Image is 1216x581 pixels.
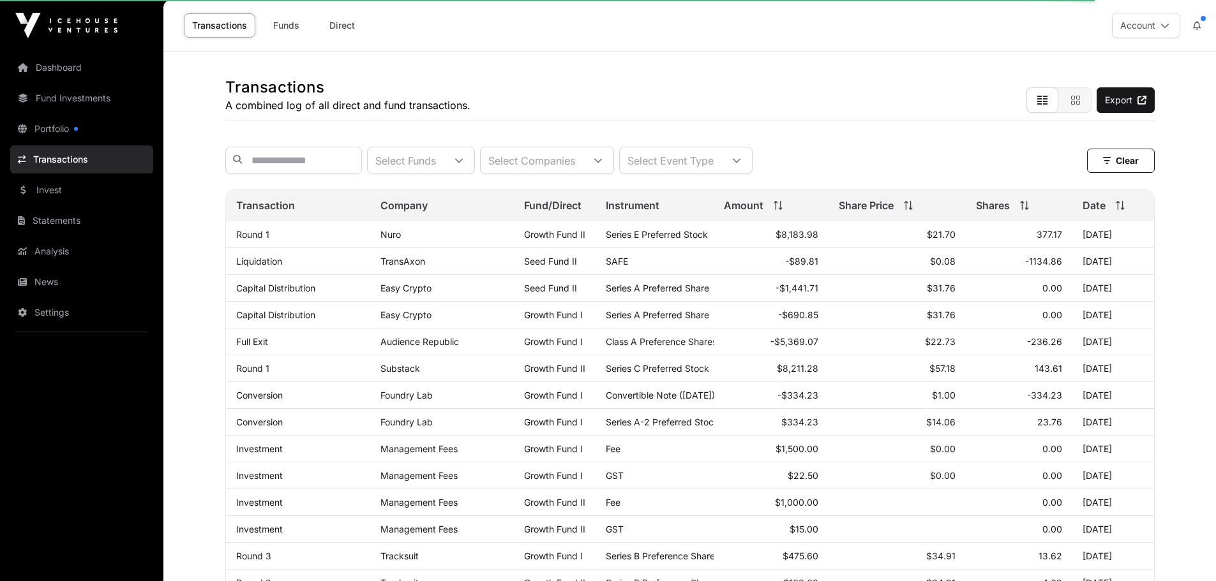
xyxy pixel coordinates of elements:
a: Audience Republic [380,336,459,347]
td: $334.23 [714,409,829,436]
a: Statements [10,207,153,235]
a: Investment [236,470,283,481]
span: Transaction [236,198,295,213]
td: [DATE] [1072,302,1154,328]
span: 23.76 [1037,416,1062,427]
a: Growth Fund I [524,309,583,320]
p: Management Fees [380,497,504,508]
p: Management Fees [380,524,504,534]
a: Analysis [10,237,153,265]
td: $475.60 [714,543,829,570]
a: Funds [260,13,312,38]
span: $31.76 [927,283,956,293]
td: $8,183.98 [714,221,829,248]
span: Class A Preference Shares [606,336,717,347]
td: -$5,369.07 [714,328,829,355]
td: [DATE] [1072,382,1154,409]
td: [DATE] [1072,462,1154,489]
a: Easy Crypto [380,283,432,293]
td: [DATE] [1072,516,1154,543]
td: -$334.23 [714,382,829,409]
span: $0.00 [930,443,956,454]
span: 0.00 [1042,524,1062,534]
button: Clear [1087,149,1155,173]
a: Foundry Lab [380,390,433,401]
a: Investment [236,443,283,454]
span: Series A-2 Preferred Stock [606,416,719,427]
a: Investment [236,497,283,508]
iframe: Chat Widget [1152,520,1216,581]
span: Series A Preferred Share [606,283,709,293]
span: Date [1083,198,1106,213]
button: Account [1112,13,1180,38]
td: $1,000.00 [714,489,829,516]
td: [DATE] [1072,489,1154,516]
a: Growth Fund I [524,336,583,347]
span: GST [606,524,624,534]
span: Share Price [839,198,894,213]
td: [DATE] [1072,248,1154,275]
p: A combined log of all direct and fund transactions. [225,98,470,113]
td: $8,211.28 [714,355,829,382]
span: -1134.86 [1025,256,1062,267]
span: Shares [976,198,1010,213]
a: Direct [317,13,368,38]
span: -334.23 [1027,390,1062,401]
a: Settings [10,298,153,327]
span: 0.00 [1042,470,1062,481]
td: [DATE] [1072,221,1154,248]
span: Series B Preference Shares [606,550,719,561]
a: Growth Fund I [524,550,583,561]
span: 0.00 [1042,283,1062,293]
a: Easy Crypto [380,309,432,320]
span: 0.00 [1042,309,1062,320]
span: 377.17 [1037,229,1062,240]
span: Series E Preferred Stock [606,229,708,240]
td: [DATE] [1072,355,1154,382]
a: Foundry Lab [380,416,433,427]
a: Capital Distribution [236,283,315,293]
a: Portfolio [10,115,153,143]
span: $21.70 [927,229,956,240]
a: Capital Distribution [236,309,315,320]
a: Growth Fund II [524,524,585,534]
span: Amount [724,198,763,213]
td: [DATE] [1072,328,1154,355]
span: SAFE [606,256,628,267]
span: Instrument [606,198,659,213]
p: Management Fees [380,443,504,454]
a: Round 3 [236,550,271,561]
span: $14.06 [926,416,956,427]
a: Invest [10,176,153,204]
a: Conversion [236,416,283,427]
a: Liquidation [236,256,282,267]
a: TransAxon [380,256,425,267]
a: Tracksuit [380,550,419,561]
td: [DATE] [1072,275,1154,302]
td: [DATE] [1072,543,1154,570]
p: Management Fees [380,470,504,481]
a: Round 1 [236,363,269,374]
td: $22.50 [714,462,829,489]
a: Growth Fund I [524,390,583,401]
span: $31.76 [927,309,956,320]
span: $1.00 [932,390,956,401]
a: Seed Fund II [524,256,577,267]
a: Growth Fund II [524,363,585,374]
a: Transactions [10,145,153,173]
a: Growth Fund I [524,416,583,427]
span: $0.08 [930,256,956,267]
div: Select Funds [368,147,444,173]
img: Icehouse Ventures Logo [15,13,117,38]
td: $15.00 [714,516,829,543]
a: Seed Fund II [524,283,577,293]
h1: Transactions [225,77,470,98]
a: Round 1 [236,229,269,240]
span: $22.73 [925,336,956,347]
a: Substack [380,363,420,374]
span: Series A Preferred Share [606,309,709,320]
span: 0.00 [1042,497,1062,508]
div: Select Companies [481,147,583,173]
td: -$1,441.71 [714,275,829,302]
